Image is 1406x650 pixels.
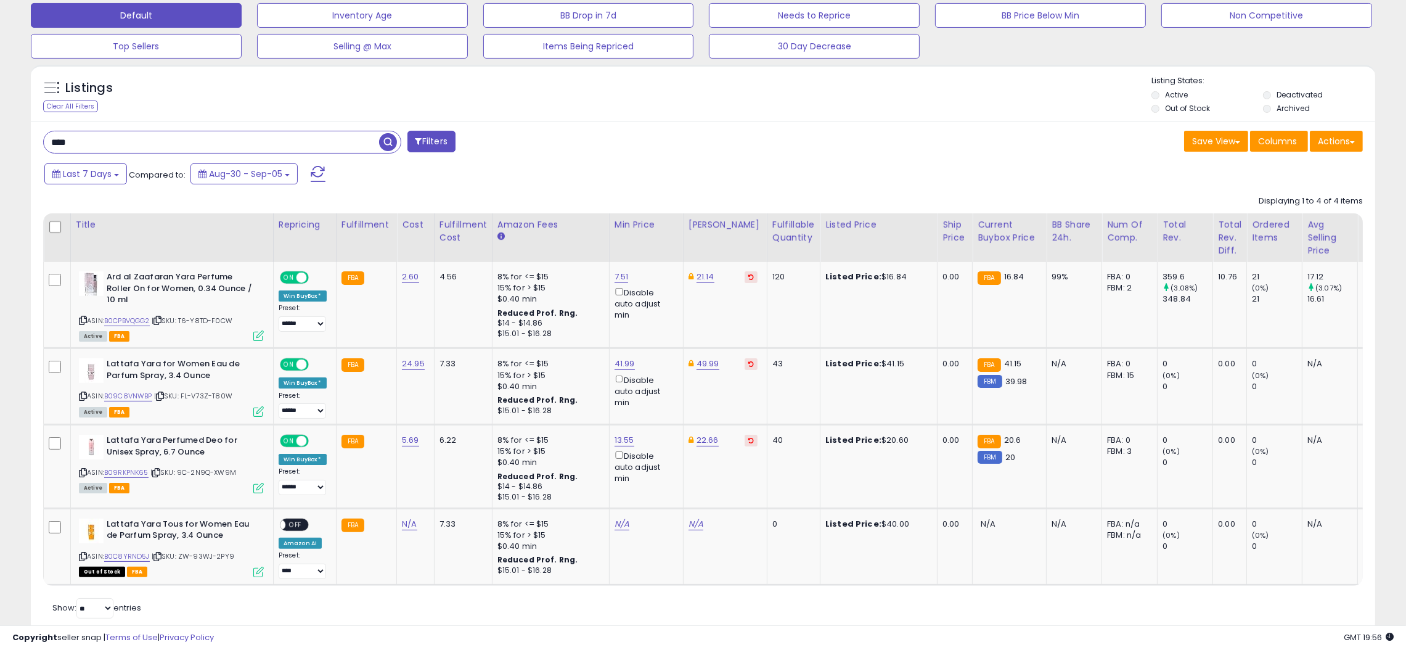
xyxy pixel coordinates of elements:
[1252,218,1297,244] div: Ordered Items
[1052,218,1097,244] div: BB Share 24h.
[1252,271,1302,282] div: 21
[497,329,600,339] div: $15.01 - $16.28
[689,218,762,231] div: [PERSON_NAME]
[1259,195,1363,207] div: Displaying 1 to 4 of 4 items
[825,358,881,369] b: Listed Price:
[978,435,1000,448] small: FBA
[279,290,327,302] div: Win BuyBox *
[497,554,578,565] b: Reduced Prof. Rng.
[79,435,264,492] div: ASIN:
[497,308,578,318] b: Reduced Prof. Rng.
[152,551,234,561] span: | SKU: ZW-93WJ-2PY9
[104,551,150,562] a: B0C8YRND5J
[825,271,928,282] div: $16.84
[79,435,104,459] img: 21XXZXV-8PL._SL40_.jpg
[497,381,600,392] div: $0.40 min
[1277,103,1310,113] label: Archived
[1252,283,1269,293] small: (0%)
[109,331,130,342] span: FBA
[104,316,150,326] a: B0CPBVQGG2
[1218,519,1237,530] div: 0.00
[615,449,674,484] div: Disable auto adjust min
[1258,135,1297,147] span: Columns
[1107,271,1148,282] div: FBA: 0
[107,358,256,384] b: Lattafa Yara for Women Eau de Parfum Spray, 3.4 Ounce
[1151,75,1375,87] p: Listing States:
[341,358,364,372] small: FBA
[76,218,268,231] div: Title
[497,318,600,329] div: $14 - $14.86
[1307,519,1348,530] div: N/A
[1252,446,1269,456] small: (0%)
[497,370,600,381] div: 15% for > $15
[497,282,600,294] div: 15% for > $15
[307,436,327,446] span: OFF
[978,451,1002,464] small: FBM
[439,218,487,244] div: Fulfillment Cost
[79,519,264,576] div: ASIN:
[1107,519,1148,530] div: FBA: n/a
[402,271,419,283] a: 2.60
[439,519,483,530] div: 7.33
[307,360,327,370] span: OFF
[1107,218,1152,244] div: Num of Comp.
[1277,89,1323,100] label: Deactivated
[978,375,1002,388] small: FBM
[497,566,600,576] div: $15.01 - $16.28
[1252,358,1302,369] div: 0
[281,273,296,283] span: ON
[1163,271,1212,282] div: 359.6
[279,454,327,465] div: Win BuyBox *
[1307,218,1352,257] div: Avg Selling Price
[402,218,429,231] div: Cost
[615,358,635,370] a: 41.99
[615,434,634,446] a: 13.55
[12,631,57,643] strong: Copyright
[257,34,468,59] button: Selling @ Max
[935,3,1146,28] button: BB Price Below Min
[307,273,327,283] span: OFF
[825,271,881,282] b: Listed Price:
[1163,218,1208,244] div: Total Rev.
[1252,371,1269,381] small: (0%)
[709,3,920,28] button: Needs to Reprice
[689,518,703,530] a: N/A
[1165,103,1210,113] label: Out of Stock
[1161,3,1372,28] button: Non Competitive
[1052,435,1092,446] div: N/A
[1252,294,1302,305] div: 21
[497,358,600,369] div: 8% for <= $15
[104,391,152,401] a: B09C8VNWBP
[772,358,811,369] div: 43
[79,271,104,296] img: 41OxWmGH7eL._SL40_.jpg
[402,358,425,370] a: 24.95
[150,467,236,477] span: | SKU: 9C-2N9Q-XW9M
[483,34,694,59] button: Items Being Repriced
[1052,519,1092,530] div: N/A
[1344,631,1394,643] span: 2025-09-13 19:56 GMT
[497,492,600,503] div: $15.01 - $16.28
[1310,131,1363,152] button: Actions
[79,483,107,493] span: All listings currently available for purchase on Amazon
[279,304,327,331] div: Preset:
[978,218,1041,244] div: Current Buybox Price
[942,218,967,244] div: Ship Price
[1307,271,1357,282] div: 17.12
[79,519,104,543] img: 21m8Hby8qzL._SL40_.jpg
[1163,446,1180,456] small: (0%)
[341,218,391,231] div: Fulfillment
[1005,376,1028,387] span: 39.98
[497,457,600,468] div: $0.40 min
[942,435,963,446] div: 0.00
[825,518,881,530] b: Listed Price:
[497,471,578,482] b: Reduced Prof. Rng.
[1005,451,1015,463] span: 20
[1218,218,1241,257] div: Total Rev. Diff.
[439,435,483,446] div: 6.22
[981,518,995,530] span: N/A
[497,218,604,231] div: Amazon Fees
[52,602,141,614] span: Show: entries
[1252,519,1302,530] div: 0
[107,271,256,309] b: Ard al Zaafaran Yara Perfume Roller On for Women, 0.34 Ounce / 10 ml
[109,483,130,493] span: FBA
